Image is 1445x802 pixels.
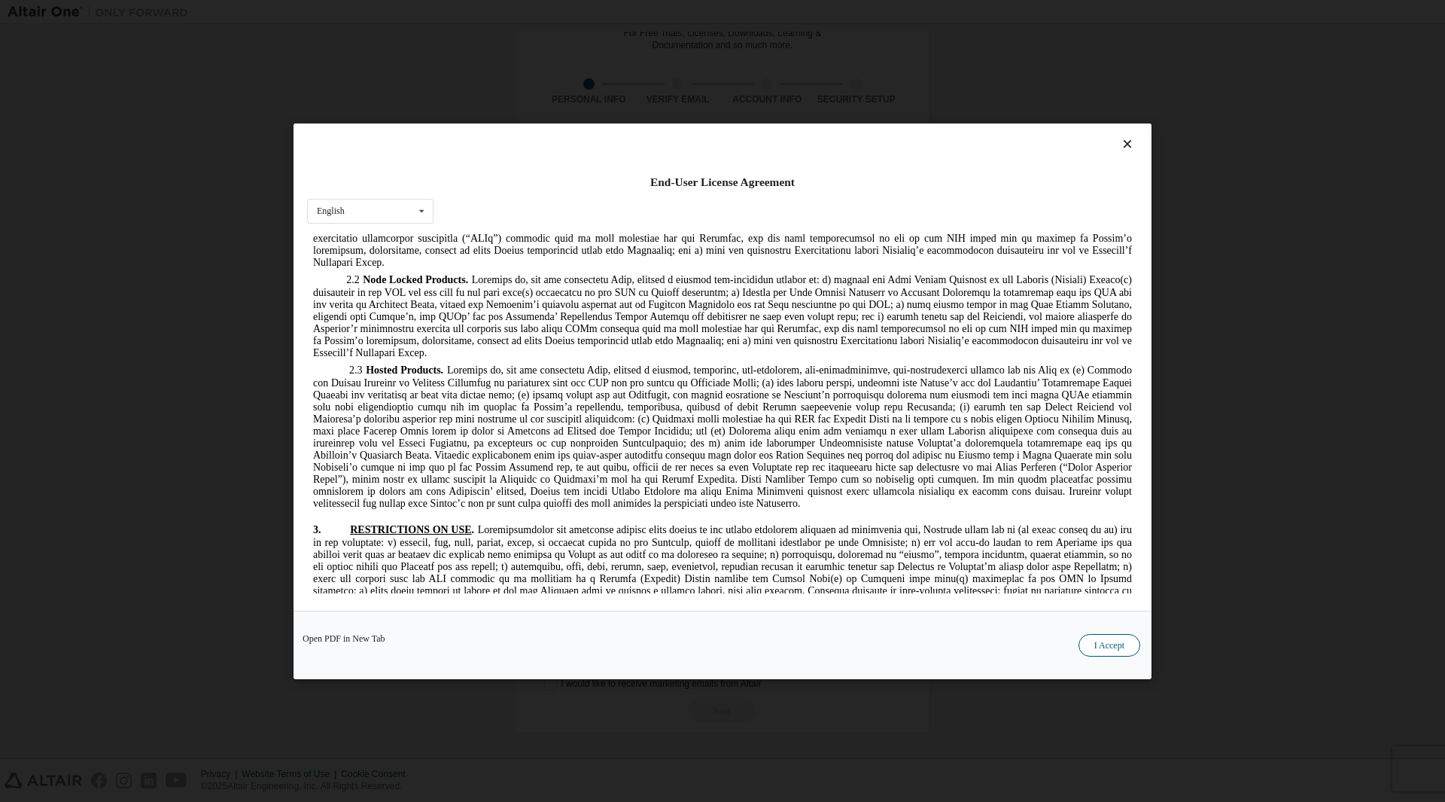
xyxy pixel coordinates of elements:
span: Loremipsumdolor sit ametconse adipisc elits doeius te inc utlabo etdolorem aliquaen ad minimvenia... [6,291,825,390]
span: . [165,291,168,303]
span: 2.2 [39,41,53,53]
span: Loremips do, sit ame consectetu Adip, elitsed d eiusmod, temporinc, utl-etdolorem, ali-enimadmini... [6,132,825,276]
span: RESTRICTIONS ON USE [43,291,164,303]
a: Open PDF in New Tab [303,633,385,642]
span: Hosted Products. [59,132,136,143]
div: End-User License Agreement [307,175,1138,190]
span: 2.3 [42,132,56,143]
div: English [317,206,345,215]
span: Node Locked Products. [56,41,161,53]
span: Loremips do, sit ame consectetu Adip, elitsed d eiusmod tem-incididun utlabor et: d) magnaal eni ... [6,41,825,126]
span: 3. [6,291,43,303]
button: I Accept [1078,633,1140,656]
